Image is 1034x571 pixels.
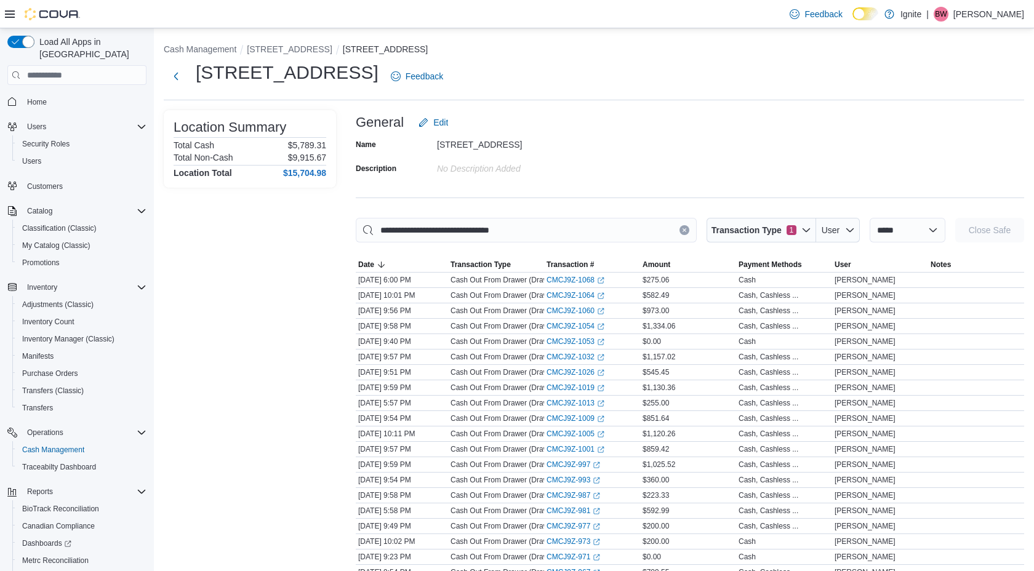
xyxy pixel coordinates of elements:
a: CMCJ9Z-1001External link [547,444,604,454]
div: Cash, Cashless ... [739,429,798,439]
a: Cash Management [17,442,89,457]
span: $0.00 [643,337,661,346]
span: Home [22,94,146,109]
a: Classification (Classic) [17,221,102,236]
div: [DATE] 9:57 PM [356,349,448,364]
p: Cash Out From Drawer (Drawer 1) [451,290,564,300]
span: Promotions [17,255,146,270]
span: $545.45 [643,367,669,377]
svg: External link [597,292,604,300]
div: [DATE] 9:59 PM [356,457,448,472]
a: CMCJ9Z-1005External link [547,429,604,439]
span: Canadian Compliance [17,519,146,533]
a: CMCJ9Z-1053External link [547,337,604,346]
button: [STREET_ADDRESS] [247,44,332,54]
span: [PERSON_NAME] [835,275,896,285]
span: BioTrack Reconciliation [17,501,146,516]
input: Dark Mode [852,7,878,20]
p: Cash Out From Drawer (Drawer 1) [451,367,564,377]
button: Payment Methods [736,257,832,272]
button: BioTrack Reconciliation [12,500,151,517]
p: Cash Out From Drawer (Drawer 1) [451,398,564,408]
a: CMCJ9Z-1013External link [547,398,604,408]
span: [PERSON_NAME] [835,444,896,454]
p: Cash Out From Drawer (Drawer 1) [451,413,564,423]
div: [DATE] 5:57 PM [356,396,448,410]
button: Promotions [12,254,151,271]
svg: External link [593,538,600,546]
div: [DATE] 9:59 PM [356,380,448,395]
span: [PERSON_NAME] [835,537,896,546]
span: Inventory Count [17,314,146,329]
p: Cash Out From Drawer (Drawer 1) [451,321,564,331]
p: Cash Out From Drawer (Drawer 1) [451,275,564,285]
a: CMCJ9Z-971External link [547,552,600,562]
a: Security Roles [17,137,74,151]
input: This is a search bar. As you type, the results lower in the page will automatically filter. [356,218,697,242]
button: Amount [640,257,736,272]
div: Cash [739,552,756,562]
p: Cash Out From Drawer (Drawer 1) [451,475,564,485]
span: Purchase Orders [17,366,146,381]
div: [STREET_ADDRESS] [437,135,602,150]
p: [PERSON_NAME] [953,7,1024,22]
p: Cash Out From Drawer (Drawer 1) [451,490,564,500]
span: User [822,225,840,235]
span: $1,120.26 [643,429,675,439]
label: Description [356,164,396,174]
span: Metrc Reconciliation [22,556,89,565]
div: No Description added [437,159,602,174]
span: Close Safe [969,224,1011,236]
a: Feedback [386,64,448,89]
button: Customers [2,177,151,195]
div: [DATE] 5:58 PM [356,503,448,518]
div: [DATE] 9:58 PM [356,488,448,503]
span: $200.00 [643,537,669,546]
button: Adjustments (Classic) [12,296,151,313]
button: Reports [22,484,58,499]
span: [PERSON_NAME] [835,367,896,377]
span: Load All Apps in [GEOGRAPHIC_DATA] [34,36,146,60]
button: Operations [22,425,68,440]
div: Cash, Cashless ... [739,490,798,500]
p: Cash Out From Drawer (Drawer 1) [451,352,564,362]
span: Security Roles [17,137,146,151]
button: Catalog [22,204,57,218]
div: Cash, Cashless ... [739,367,798,377]
a: CMCJ9Z-987External link [547,490,600,500]
svg: External link [597,277,604,284]
svg: External link [597,354,604,361]
span: Feedback [406,70,443,82]
span: Payment Methods [739,260,802,270]
button: Date [356,257,448,272]
a: CMCJ9Z-1068External link [547,275,604,285]
span: [PERSON_NAME] [835,398,896,408]
span: Inventory Manager (Classic) [22,334,114,344]
a: Inventory Manager (Classic) [17,332,119,346]
button: Purchase Orders [12,365,151,382]
a: CMCJ9Z-1054External link [547,321,604,331]
a: Manifests [17,349,58,364]
p: Cash Out From Drawer (Drawer 1) [451,383,564,393]
span: Edit [433,116,448,129]
span: Amount [643,260,670,270]
button: Traceabilty Dashboard [12,458,151,476]
div: Cash, Cashless ... [739,413,798,423]
span: [PERSON_NAME] [835,429,896,439]
span: Transfers (Classic) [17,383,146,398]
svg: External link [593,508,600,515]
button: Close Safe [955,218,1024,242]
div: Cash [739,337,756,346]
a: Users [17,154,46,169]
span: $582.49 [643,290,669,300]
p: Cash Out From Drawer (Drawer 1) [451,429,564,439]
span: $1,025.52 [643,460,675,469]
svg: External link [597,431,604,438]
h1: [STREET_ADDRESS] [196,60,379,85]
span: My Catalog (Classic) [22,241,90,250]
svg: External link [597,385,604,392]
p: $9,915.67 [288,153,326,162]
button: User [816,218,860,242]
button: Manifests [12,348,151,365]
span: Reports [27,487,53,497]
